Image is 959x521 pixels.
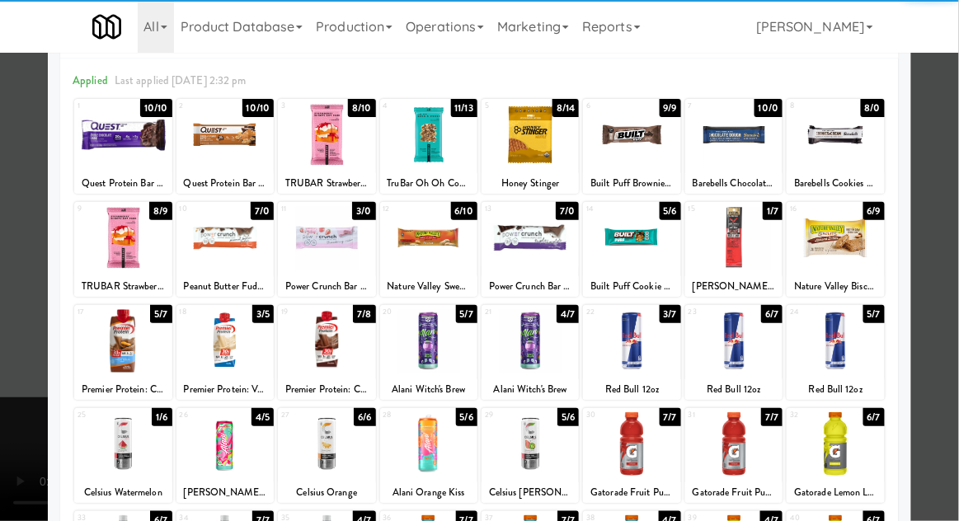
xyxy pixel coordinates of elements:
[761,305,783,323] div: 6/7
[278,379,375,400] div: Premier Protein: Chocolate
[252,408,274,426] div: 4/5
[863,408,885,426] div: 6/7
[863,202,885,220] div: 6/9
[278,99,375,194] div: 38/10TRUBAR Strawberry Shorty Got Cake
[689,202,734,216] div: 15
[176,99,274,194] div: 210/10Quest Protein Bar - Chocolate Peanut Butter
[585,379,678,400] div: Red Bull 12oz
[176,276,274,297] div: Peanut Butter Fudge, Power Crunch
[251,202,274,220] div: 7/0
[482,276,579,297] div: Power Crunch Bar Triple Chocolate
[176,173,274,194] div: Quest Protein Bar - Chocolate Peanut Butter
[688,379,780,400] div: Red Bull 12oz
[660,202,681,220] div: 5/6
[482,305,579,400] div: 214/7Alani Witch's Brew
[485,408,530,422] div: 29
[586,408,632,422] div: 30
[790,305,835,319] div: 24
[787,482,884,503] div: Gatorade Lemon Lime
[583,408,680,503] div: 307/7Gatorade Fruit Punch
[78,99,123,113] div: 1
[685,276,783,297] div: [PERSON_NAME]'s Beef Steak
[78,408,123,422] div: 25
[74,99,172,194] div: 110/10Quest Protein Bar - Double Chocolate Chunk
[179,379,271,400] div: Premier Protein: Vanilla
[484,379,576,400] div: Alani Witch's Brew
[383,482,475,503] div: Alani Orange Kiss
[583,482,680,503] div: Gatorade Fruit Punch
[863,305,885,323] div: 5/7
[380,408,477,503] div: 285/6Alani Orange Kiss
[451,202,477,220] div: 6/10
[383,408,429,422] div: 28
[482,379,579,400] div: Alani Witch's Brew
[787,408,884,503] div: 326/7Gatorade Lemon Lime
[685,482,783,503] div: Gatorade Fruit Punch
[685,305,783,400] div: 236/7Red Bull 12oz
[557,408,579,426] div: 5/6
[74,379,172,400] div: Premier Protein: Chocolate Peanut Butter
[280,276,373,297] div: Power Crunch Bar Strawberry Creme
[281,408,327,422] div: 27
[348,99,375,117] div: 8/10
[278,482,375,503] div: Celsius Orange
[242,99,275,117] div: 10/10
[583,202,680,297] div: 145/6Built Puff Cookie Dough Chunk Bar
[179,276,271,297] div: Peanut Butter Fudge, Power Crunch
[861,99,885,117] div: 8/0
[789,379,881,400] div: Red Bull 12oz
[278,408,375,503] div: 276/6Celsius Orange
[583,99,680,194] div: 69/9Built Puff Brownie Batter Bar
[790,202,835,216] div: 16
[689,305,734,319] div: 23
[688,173,780,194] div: Barebells Chocolate Dough Protein Bar
[660,408,681,426] div: 7/7
[583,276,680,297] div: Built Puff Cookie Dough Chunk Bar
[380,305,477,400] div: 205/7Alani Witch's Brew
[484,482,576,503] div: Celsius [PERSON_NAME]
[790,408,835,422] div: 32
[456,408,477,426] div: 5/6
[74,305,172,400] div: 175/7Premier Protein: Chocolate Peanut Butter
[585,482,678,503] div: Gatorade Fruit Punch
[78,305,123,319] div: 17
[787,173,884,194] div: Barebells Cookies & Cream Protein Bar
[660,305,681,323] div: 3/7
[482,408,579,503] div: 295/6Celsius [PERSON_NAME]
[689,408,734,422] div: 31
[92,12,121,41] img: Micromart
[383,276,475,297] div: Nature Valley Sweet & Salty Peanut
[789,276,881,297] div: Nature Valley Biscuits with Cinnamon Almond Butter
[789,173,881,194] div: Barebells Cookies & Cream Protein Bar
[383,305,429,319] div: 20
[380,276,477,297] div: Nature Valley Sweet & Salty Peanut
[787,305,884,400] div: 245/7Red Bull 12oz
[280,482,373,503] div: Celsius Orange
[380,379,477,400] div: Alani Witch's Brew
[451,99,478,117] div: 11/13
[278,305,375,400] div: 197/8Premier Protein: Chocolate
[380,173,477,194] div: TruBar Oh Oh Cookie Dough
[660,99,681,117] div: 9/9
[585,173,678,194] div: Built Puff Brownie Batter Bar
[179,173,271,194] div: Quest Protein Bar - Chocolate Peanut Butter
[685,408,783,503] div: 317/7Gatorade Fruit Punch
[77,482,169,503] div: Celsius Watermelon
[755,99,783,117] div: 10/0
[790,99,835,113] div: 8
[180,99,225,113] div: 2
[585,276,678,297] div: Built Puff Cookie Dough Chunk Bar
[176,202,274,297] div: 107/0Peanut Butter Fudge, Power Crunch
[74,173,172,194] div: Quest Protein Bar - Double Chocolate Chunk
[176,408,274,503] div: 264/5[PERSON_NAME] Twist
[383,173,475,194] div: TruBar Oh Oh Cookie Dough
[586,99,632,113] div: 6
[484,173,576,194] div: Honey Stinger
[180,305,225,319] div: 18
[278,202,375,297] div: 113/0Power Crunch Bar Strawberry Creme
[74,408,172,503] div: 251/6Celsius Watermelon
[557,305,579,323] div: 4/7
[482,482,579,503] div: Celsius [PERSON_NAME]
[787,202,884,297] div: 166/9Nature Valley Biscuits with Cinnamon Almond Butter
[583,305,680,400] div: 223/7Red Bull 12oz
